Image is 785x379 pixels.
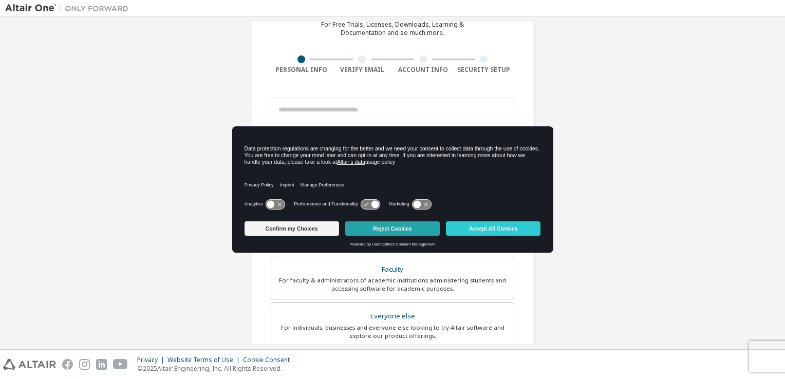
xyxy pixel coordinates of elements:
div: Verify Email [332,66,393,74]
div: Cookie Consent [243,356,296,364]
img: facebook.svg [62,359,73,370]
div: Account Info [392,66,454,74]
div: Personal Info [271,66,332,74]
div: Website Terms of Use [167,356,243,364]
p: © 2025 Altair Engineering, Inc. All Rights Reserved. [137,364,296,373]
img: youtube.svg [113,359,128,370]
img: instagram.svg [79,359,90,370]
div: Everyone else [277,309,508,324]
div: Faculty [277,262,508,277]
img: altair_logo.svg [3,359,56,370]
div: For Free Trials, Licenses, Downloads, Learning & Documentation and so much more. [321,21,464,37]
div: Security Setup [454,66,515,74]
img: Altair One [5,3,134,13]
div: For individuals, businesses and everyone else looking to try Altair software and explore our prod... [277,324,508,340]
div: Privacy [137,356,167,364]
div: For faculty & administrators of academic institutions administering students and accessing softwa... [277,276,508,293]
img: linkedin.svg [96,359,107,370]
